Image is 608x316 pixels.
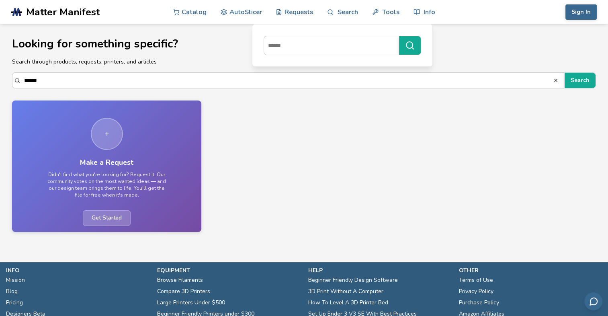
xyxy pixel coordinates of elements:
[157,286,210,297] a: Compare 3D Printers
[157,275,203,286] a: Browse Filaments
[6,297,23,308] a: Pricing
[12,101,201,232] a: Make a RequestDidn't find what you're looking for? Request it. Our community votes on the most wa...
[47,171,167,199] p: Didn't find what you're looking for? Request it. Our community votes on the most wanted ideas — a...
[24,73,553,88] input: Search
[553,78,561,83] button: Search
[157,266,300,275] p: equipment
[459,275,493,286] a: Terms of Use
[459,266,602,275] p: other
[12,38,596,50] h1: Looking for something specific?
[308,266,451,275] p: help
[6,275,25,286] a: Mission
[565,73,596,88] button: Search
[83,210,131,226] span: Get Started
[26,6,100,18] span: Matter Manifest
[80,158,133,167] h3: Make a Request
[6,286,18,297] a: Blog
[6,266,149,275] p: info
[308,286,383,297] a: 3D Print Without A Computer
[308,275,398,286] a: Beginner Friendly Design Software
[12,57,596,66] p: Search through products, requests, printers, and articles
[584,292,602,310] button: Send feedback via email
[157,297,225,308] a: Large Printers Under $500
[308,297,388,308] a: How To Level A 3D Printer Bed
[565,4,597,20] button: Sign In
[459,297,499,308] a: Purchase Policy
[459,286,493,297] a: Privacy Policy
